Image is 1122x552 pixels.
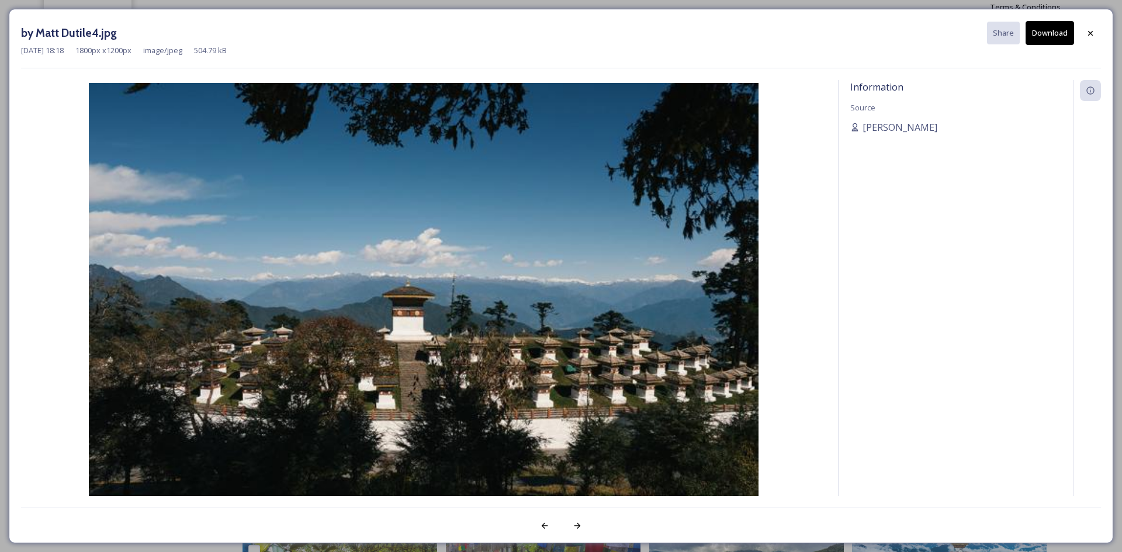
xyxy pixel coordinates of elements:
[1026,21,1074,45] button: Download
[850,81,903,93] span: Information
[194,45,227,56] span: 504.79 kB
[987,22,1020,44] button: Share
[21,25,117,41] h3: by Matt Dutile4.jpg
[21,45,64,56] span: [DATE] 18:18
[850,102,875,113] span: Source
[75,45,131,56] span: 1800 px x 1200 px
[21,83,826,530] img: by%2520Matt%2520Dutile4.jpg
[143,45,182,56] span: image/jpeg
[863,120,937,134] span: [PERSON_NAME]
